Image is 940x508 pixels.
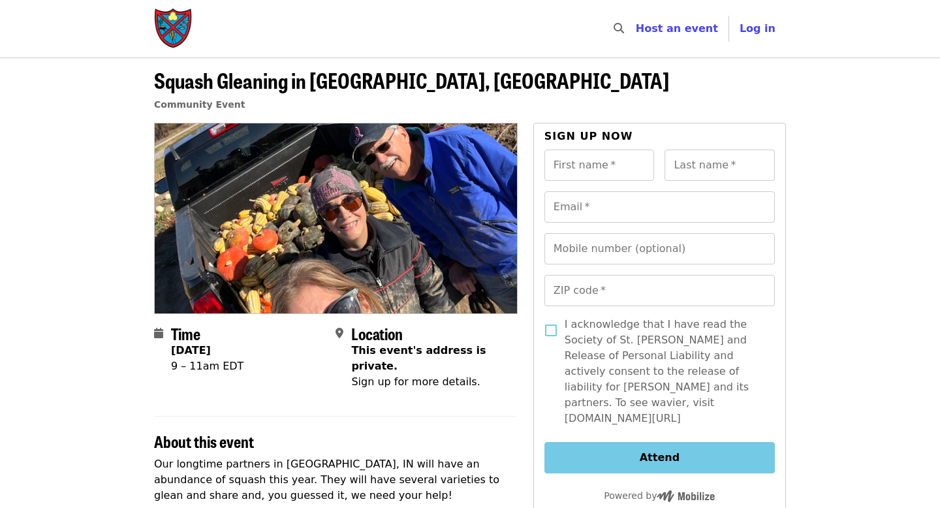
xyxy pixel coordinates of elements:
[565,317,764,426] span: I acknowledge that I have read the Society of St. [PERSON_NAME] and Release of Personal Liability...
[154,456,518,503] p: Our longtime partners in [GEOGRAPHIC_DATA], IN will have an abundance of squash this year. They w...
[544,275,775,306] input: ZIP code
[544,442,775,473] button: Attend
[351,375,480,388] span: Sign up for more details.
[171,358,243,374] div: 9 – 11am EDT
[155,123,517,313] img: Squash Gleaning in Fillmore, IN organized by Society of St. Andrew
[154,327,163,340] i: calendar icon
[729,16,786,42] button: Log in
[740,22,775,35] span: Log in
[544,233,775,264] input: Mobile number (optional)
[154,99,245,110] a: Community Event
[636,22,718,35] a: Host an event
[665,150,775,181] input: Last name
[657,490,715,502] img: Powered by Mobilize
[351,344,486,372] span: This event's address is private.
[544,191,775,223] input: Email
[154,8,193,50] img: Society of St. Andrew - Home
[154,430,254,452] span: About this event
[614,22,624,35] i: search icon
[171,344,211,357] strong: [DATE]
[171,322,200,345] span: Time
[351,322,403,345] span: Location
[604,490,715,501] span: Powered by
[544,150,655,181] input: First name
[632,13,642,44] input: Search
[154,65,669,95] span: Squash Gleaning in [GEOGRAPHIC_DATA], [GEOGRAPHIC_DATA]
[544,130,633,142] span: Sign up now
[336,327,343,340] i: map-marker-alt icon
